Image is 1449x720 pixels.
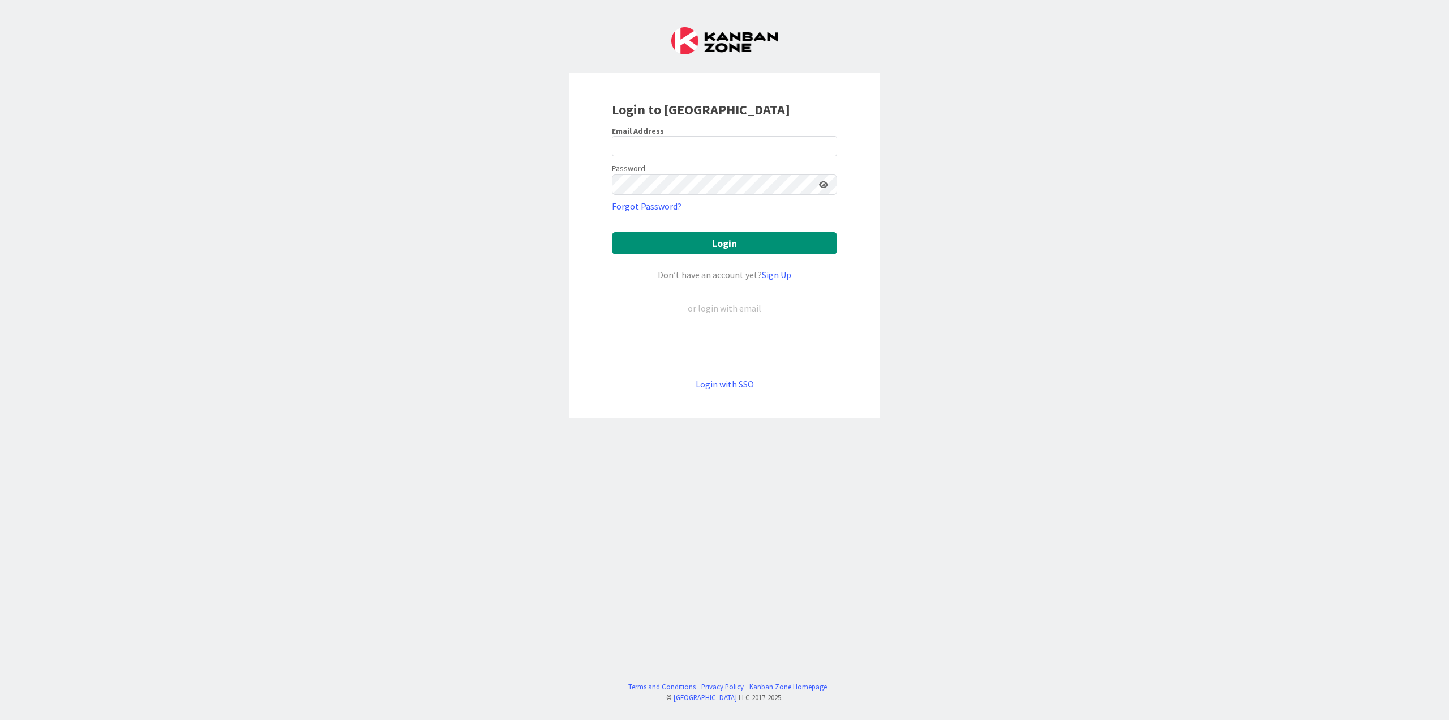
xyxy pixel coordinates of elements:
a: [GEOGRAPHIC_DATA] [674,693,737,702]
a: Sign Up [762,269,791,280]
b: Login to [GEOGRAPHIC_DATA] [612,101,790,118]
label: Email Address [612,126,664,136]
div: or login with email [685,301,764,315]
a: Forgot Password? [612,199,681,213]
img: Kanban Zone [671,27,778,54]
a: Privacy Policy [701,681,744,692]
a: Terms and Conditions [628,681,696,692]
div: © LLC 2017- 2025 . [623,692,827,703]
a: Kanban Zone Homepage [749,681,827,692]
div: Don’t have an account yet? [612,268,837,282]
iframe: Sign in with Google Button [606,334,843,359]
a: Login with SSO [696,378,754,390]
label: Password [612,163,645,174]
button: Login [612,232,837,254]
